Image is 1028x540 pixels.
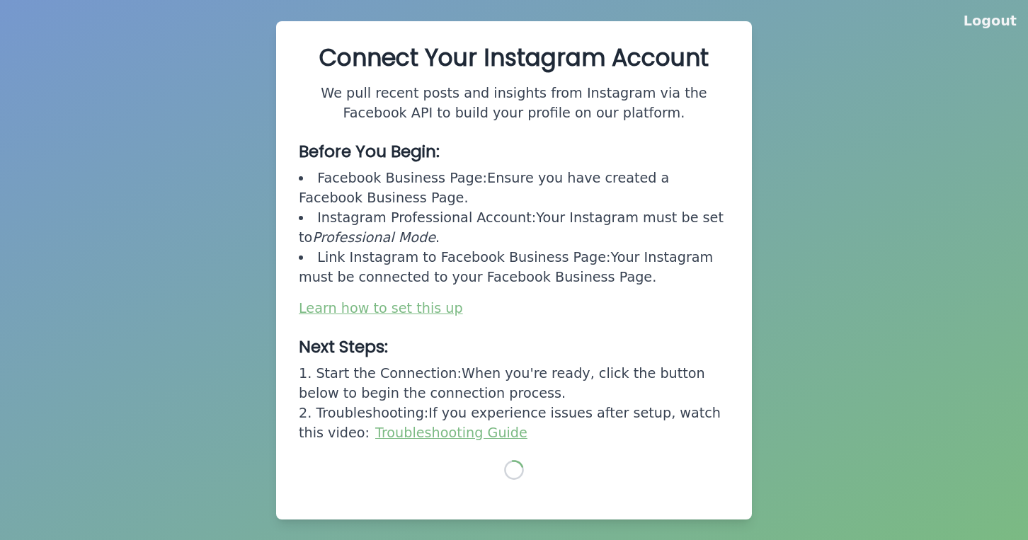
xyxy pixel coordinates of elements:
a: Learn how to set this up [299,300,463,316]
h3: Next Steps: [299,335,729,358]
li: Your Instagram must be set to . [299,208,729,248]
span: Facebook Business Page: [317,170,487,186]
li: Ensure you have created a Facebook Business Page. [299,168,729,208]
span: Link Instagram to Facebook Business Page: [317,249,610,265]
h2: Connect Your Instagram Account [299,44,729,72]
span: Troubleshooting: [316,405,428,421]
li: Your Instagram must be connected to your Facebook Business Page. [299,248,729,287]
li: When you're ready, click the button below to begin the connection process. [299,364,729,403]
button: Logout [964,11,1017,31]
span: Start the Connection: [316,365,462,381]
li: If you experience issues after setup, watch this video: [299,403,729,443]
span: Instagram Professional Account: [317,209,536,226]
p: We pull recent posts and insights from Instagram via the Facebook API to build your profile on ou... [299,84,729,123]
h3: Before You Begin: [299,140,729,163]
a: Troubleshooting Guide [375,425,527,441]
span: Professional Mode [312,229,435,246]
